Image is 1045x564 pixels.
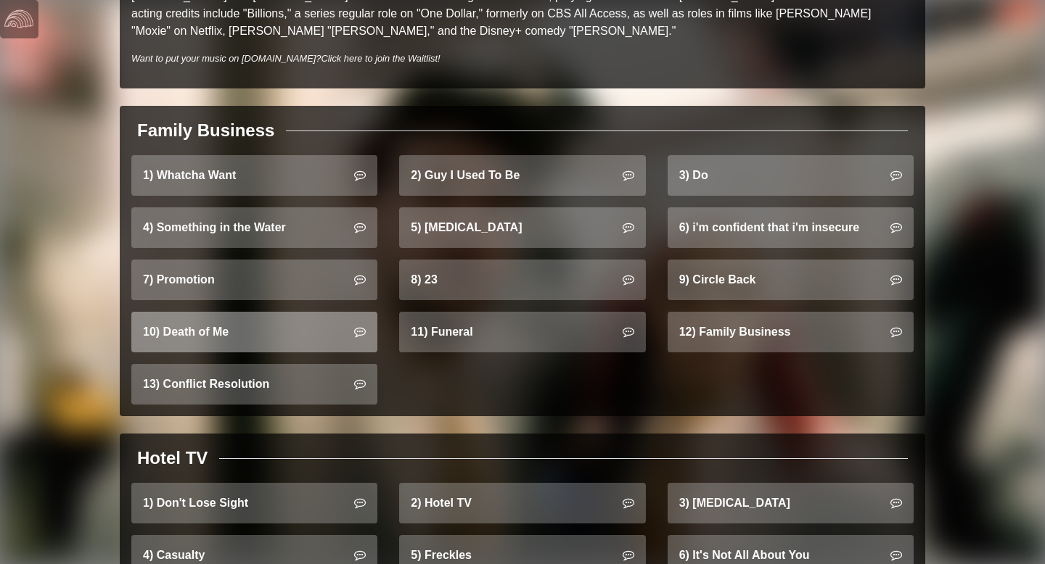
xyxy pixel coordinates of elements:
[321,53,440,64] a: Click here to join the Waitlist!
[668,155,914,196] a: 3) Do
[399,260,645,300] a: 8) 23
[131,483,377,523] a: 1) Don't Lose Sight
[137,117,274,144] div: Family Business
[131,155,377,196] a: 1) Whatcha Want
[131,260,377,300] a: 7) Promotion
[137,445,208,471] div: Hotel TV
[131,364,377,405] a: 13) Conflict Resolution
[399,312,645,352] a: 11) Funeral
[668,483,914,523] a: 3) [MEDICAL_DATA]
[131,53,440,64] i: Want to put your music on [DOMAIN_NAME]?
[668,207,914,248] a: 6) i'm confident that i'm insecure
[131,207,377,248] a: 4) Something in the Water
[399,483,645,523] a: 2) Hotel TV
[668,312,914,352] a: 12) Family Business
[4,4,33,33] img: logo-white-4c48a5e4bebecaebe01ca5a9d34031cfd3d4ef9ae749242e8c4bf12ef99f53e8.png
[399,207,645,248] a: 5) [MEDICAL_DATA]
[668,260,914,300] a: 9) Circle Back
[131,312,377,352] a: 10) Death of Me
[399,155,645,196] a: 2) Guy I Used To Be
